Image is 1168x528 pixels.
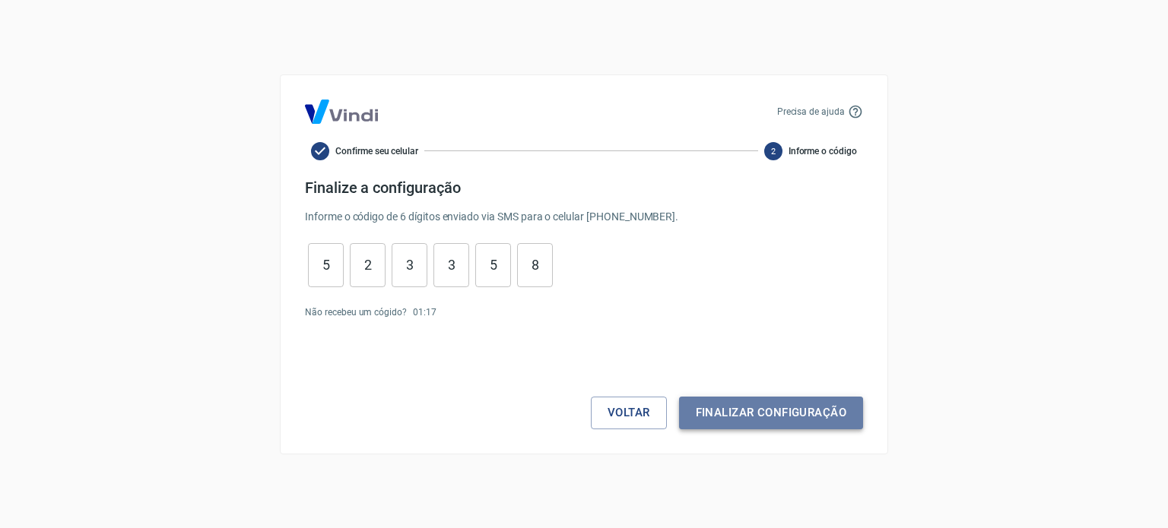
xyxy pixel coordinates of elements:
[591,397,667,428] button: Voltar
[305,305,407,319] p: Não recebeu um cógido?
[771,146,776,156] text: 2
[789,144,857,158] span: Informe o código
[305,179,863,197] h4: Finalize a configuração
[305,100,378,124] img: Logo Vind
[335,144,418,158] span: Confirme seu celular
[777,105,845,119] p: Precisa de ajuda
[305,209,863,225] p: Informe o código de 6 dígitos enviado via SMS para o celular [PHONE_NUMBER] .
[679,397,863,428] button: Finalizar configuração
[413,305,436,319] p: 01 : 17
